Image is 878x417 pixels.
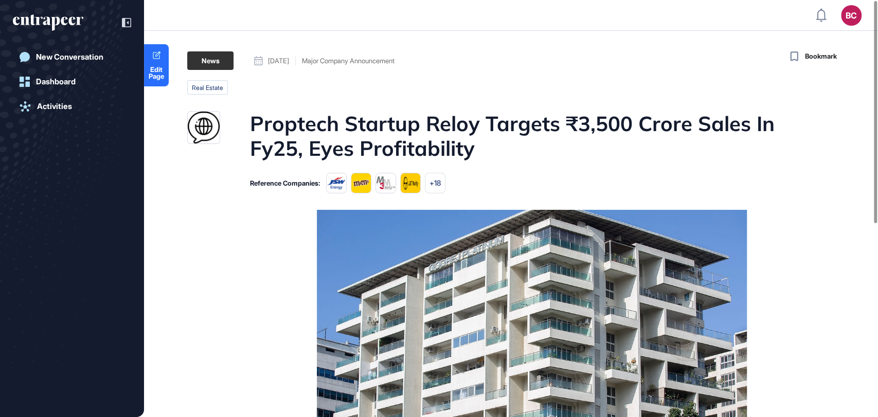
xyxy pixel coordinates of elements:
img: www.fortuneindia.com [188,112,220,143]
span: Bookmark [805,51,837,62]
span: Edit Page [144,66,169,80]
a: Edit Page [144,44,169,86]
div: entrapeer-logo [13,14,83,31]
div: News [187,51,234,70]
div: +18 [425,173,445,193]
div: Activities [37,102,72,111]
div: Reference Companies: [250,180,320,187]
div: New Conversation [36,52,103,62]
div: Dashboard [36,77,76,86]
a: Activities [13,96,131,117]
img: 65c60512c3acb5cc17c32ee7.tmpl_0aba7n [400,173,421,193]
img: 65bd86e027f1415b574cbff3.tmp5j5l7wfo [351,173,371,193]
div: Major Company Announcement [302,58,395,64]
span: [DATE] [268,58,289,64]
button: BC [841,5,862,26]
button: Bookmark [787,49,837,64]
li: real estate [187,80,228,95]
a: Dashboard [13,71,131,92]
h1: Proptech Startup Reloy Targets ₹3,500 Crore Sales In Fy25, Eyes Profitability [250,111,812,160]
img: 67d544ffc79a9c50ec2f92a9.tmp1bwuf0a_ [326,173,347,193]
a: New Conversation [13,47,131,67]
img: 67d56016ad9a3ddeb1d59163.tmpm1dl0qtv [375,173,396,193]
